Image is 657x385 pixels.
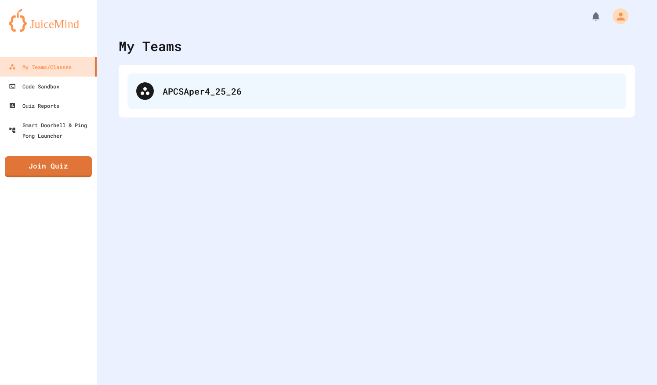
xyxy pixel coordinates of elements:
[5,156,92,177] a: Join Quiz
[9,120,93,141] div: Smart Doorbell & Ping Pong Launcher
[603,6,631,26] div: My Account
[119,36,182,56] div: My Teams
[9,81,59,92] div: Code Sandbox
[163,84,617,98] div: APCSAper4_25_26
[127,73,626,109] div: APCSAper4_25_26
[9,62,72,72] div: My Teams/Classes
[9,100,59,111] div: Quiz Reports
[574,9,603,24] div: My Notifications
[9,9,88,32] img: logo-orange.svg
